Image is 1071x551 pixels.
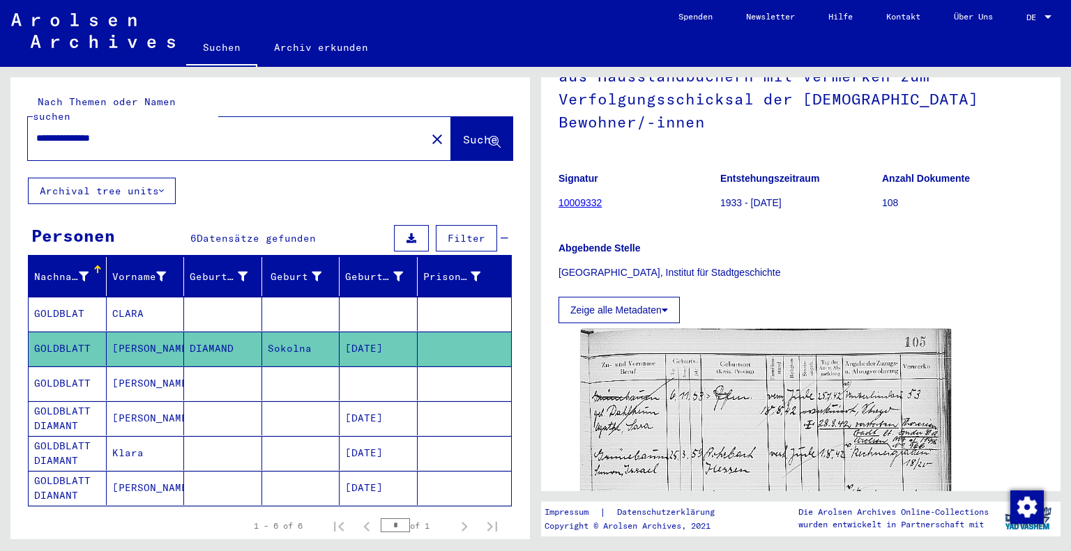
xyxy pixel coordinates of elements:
[34,270,89,284] div: Nachname
[1002,501,1054,536] img: yv_logo.png
[340,401,418,435] mat-cell: [DATE]
[31,223,115,248] div: Personen
[345,270,403,284] div: Geburtsdatum
[107,471,185,505] mat-cell: [PERSON_NAME]
[340,471,418,505] mat-cell: [DATE]
[107,332,185,366] mat-cell: [PERSON_NAME]
[463,132,498,146] span: Suche
[559,265,1043,280] p: [GEOGRAPHIC_DATA], Institut für Stadtgeschichte
[345,265,420,288] div: Geburtsdatum
[448,232,485,245] span: Filter
[381,519,450,532] div: of 1
[190,265,265,288] div: Geburtsname
[112,270,167,284] div: Vorname
[29,332,107,366] mat-cell: GOLDBLATT
[184,257,262,296] mat-header-cell: Geburtsname
[423,125,451,153] button: Clear
[107,366,185,401] mat-cell: [PERSON_NAME]
[262,332,340,366] mat-cell: Sokolna
[559,297,680,323] button: Zeige alle Metadaten
[545,505,600,520] a: Impressum
[268,265,340,288] div: Geburt‏
[29,257,107,296] mat-header-cell: Nachname
[107,257,185,296] mat-header-cell: Vorname
[429,131,446,148] mat-icon: close
[325,512,353,540] button: First page
[418,257,512,296] mat-header-cell: Prisoner #
[606,505,731,520] a: Datenschutzerklärung
[34,265,106,288] div: Nachname
[423,265,499,288] div: Prisoner #
[436,225,497,251] button: Filter
[423,270,481,284] div: Prisoner #
[545,520,731,532] p: Copyright © Arolsen Archives, 2021
[29,471,107,505] mat-cell: GOLDBLATT DIANANT
[340,332,418,366] mat-cell: [DATE]
[28,178,176,204] button: Archival tree units
[190,270,248,284] div: Geburtsname
[559,173,598,184] b: Signatur
[254,520,303,532] div: 1 – 6 of 6
[882,196,1043,210] p: 108
[720,173,819,184] b: Entstehungszeitraum
[798,518,989,531] p: wurden entwickelt in Partnerschaft mit
[559,242,640,254] b: Abgebende Stelle
[262,257,340,296] mat-header-cell: Geburt‏
[29,401,107,435] mat-cell: GOLDBLATT DIAMANT
[29,436,107,470] mat-cell: GOLDBLATT DIAMANT
[1010,490,1043,523] div: Zustimmung ändern
[559,21,1043,151] h1: [GEOGRAPHIC_DATA] ([GEOGRAPHIC_DATA]): Auszüge aus Hausstandbüchern mit Vermerken zum Verfolgungs...
[1026,13,1042,22] span: DE
[11,13,175,48] img: Arolsen_neg.svg
[798,506,989,518] p: Die Arolsen Archives Online-Collections
[29,297,107,331] mat-cell: GOLDBLAT
[1010,490,1044,524] img: Zustimmung ändern
[340,436,418,470] mat-cell: [DATE]
[545,505,731,520] div: |
[29,366,107,401] mat-cell: GOLDBLATT
[353,512,381,540] button: Previous page
[112,265,184,288] div: Vorname
[33,95,176,123] mat-label: Nach Themen oder Namen suchen
[450,512,478,540] button: Next page
[478,512,506,540] button: Last page
[451,117,512,160] button: Suche
[559,197,602,208] a: 10009332
[268,270,322,284] div: Geburt‏
[107,297,185,331] mat-cell: CLARA
[186,31,257,67] a: Suchen
[190,232,197,245] span: 6
[107,401,185,435] mat-cell: [PERSON_NAME]
[197,232,316,245] span: Datensätze gefunden
[882,173,970,184] b: Anzahl Dokumente
[107,436,185,470] mat-cell: Klara
[340,257,418,296] mat-header-cell: Geburtsdatum
[257,31,385,64] a: Archiv erkunden
[720,196,881,210] p: 1933 - [DATE]
[184,332,262,366] mat-cell: DIAMAND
